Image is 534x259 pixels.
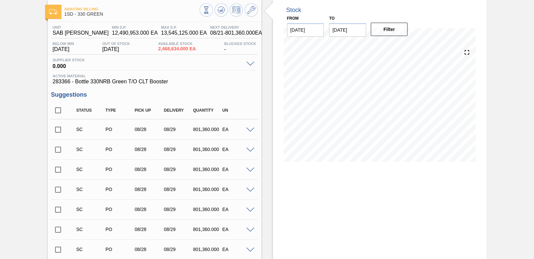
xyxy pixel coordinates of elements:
div: 801,360.000 [192,127,224,132]
span: SAB [PERSON_NAME] [53,30,109,36]
div: 801,360.000 [192,147,224,152]
span: 0.000 [53,62,243,69]
span: 08/21 - 801,360.000 EA [210,30,262,36]
div: EA [221,127,253,132]
span: 283366 - Bottle 330NRB Green T/O CLT Booster [53,79,256,85]
div: EA [221,227,253,232]
div: 08/29/2025 [162,207,194,212]
div: Suggestion Created [75,207,107,212]
div: EA [221,167,253,172]
span: [DATE] [53,46,74,52]
div: Purchase order [104,167,136,172]
button: Go to Master Data / General [245,3,258,17]
div: 08/29/2025 [162,227,194,232]
div: 801,360.000 [192,167,224,172]
div: Suggestion Created [75,187,107,192]
span: 13,545,125.000 EA [161,30,207,36]
button: Update Chart [215,3,228,17]
div: 08/29/2025 [162,247,194,252]
div: Type [104,108,136,113]
div: 08/29/2025 [162,147,194,152]
div: 08/29/2025 [162,187,194,192]
span: Below Min [53,42,74,46]
div: EA [221,187,253,192]
div: 08/28/2025 [133,207,165,212]
img: Ícone [49,9,57,14]
div: 801,360.000 [192,207,224,212]
div: EA [221,247,253,252]
div: Stock [286,7,301,14]
input: mm/dd/yyyy [329,23,366,37]
div: 08/28/2025 [133,147,165,152]
span: 1SD - 330 GREEN [64,12,200,17]
div: 08/29/2025 [162,167,194,172]
div: Pick up [133,108,165,113]
div: 801,360.000 [192,187,224,192]
div: Purchase order [104,247,136,252]
div: Status [75,108,107,113]
div: Suggestion Created [75,247,107,252]
button: Schedule Inventory [230,3,243,17]
div: - [223,42,258,52]
div: 08/28/2025 [133,127,165,132]
div: Purchase order [104,147,136,152]
div: 08/29/2025 [162,127,194,132]
span: Available Stock [158,42,196,46]
div: 801,360.000 [192,247,224,252]
span: Active Material [53,74,256,78]
button: Stocks Overview [200,3,213,17]
div: 08/28/2025 [133,227,165,232]
input: mm/dd/yyyy [287,23,324,37]
div: Quantity [192,108,224,113]
div: 08/28/2025 [133,187,165,192]
span: 2,468,634.000 EA [158,46,196,51]
span: [DATE] [102,46,130,52]
span: Unit [53,25,109,29]
div: Suggestion Created [75,147,107,152]
span: MAX S.P. [161,25,207,29]
span: Out Of Stock [102,42,130,46]
div: Purchase order [104,127,136,132]
span: Awaiting Billing [64,7,200,11]
label: to [329,16,334,21]
span: Blocked Stock [224,42,256,46]
div: 08/28/2025 [133,247,165,252]
button: Filter [371,23,408,36]
div: EA [221,207,253,212]
div: Delivery [162,108,194,113]
div: Suggestion Created [75,127,107,132]
div: 801,360.000 [192,227,224,232]
span: MIN S.P. [112,25,158,29]
div: Suggestion Created [75,227,107,232]
label: From [287,16,299,21]
div: Purchase order [104,207,136,212]
div: Suggestion Created [75,167,107,172]
span: Supplier Stock [53,58,243,62]
div: UN [221,108,253,113]
div: Purchase order [104,187,136,192]
div: EA [221,147,253,152]
div: 08/28/2025 [133,167,165,172]
span: 12,490,953.000 EA [112,30,158,36]
span: Next Delivery [210,25,262,29]
h3: Suggestions [51,91,258,98]
div: Purchase order [104,227,136,232]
